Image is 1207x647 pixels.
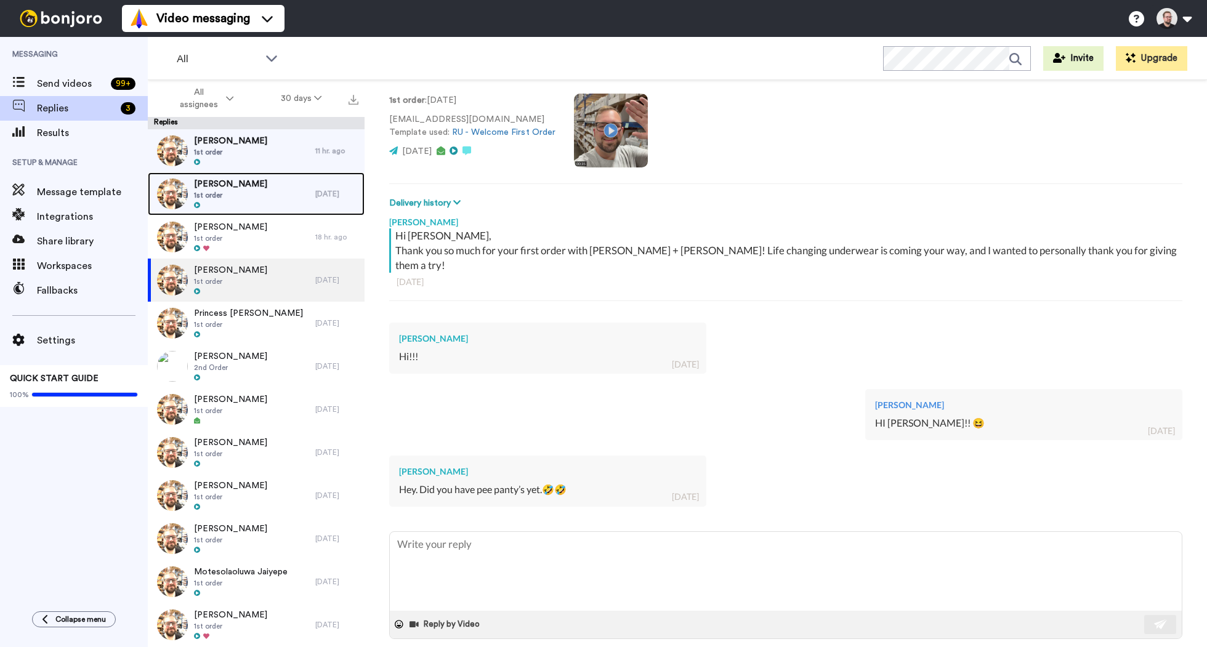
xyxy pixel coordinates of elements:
[389,96,425,105] strong: 1st order
[399,332,696,345] div: [PERSON_NAME]
[1148,425,1175,437] div: [DATE]
[194,147,267,157] span: 1st order
[315,146,358,156] div: 11 hr. ago
[148,388,365,431] a: [PERSON_NAME]1st order[DATE]
[875,399,1173,411] div: [PERSON_NAME]
[672,358,699,371] div: [DATE]
[55,614,106,624] span: Collapse menu
[315,232,358,242] div: 18 hr. ago
[148,345,365,388] a: [PERSON_NAME]2nd Order[DATE]
[408,615,483,633] button: Reply by Video
[157,523,188,554] img: efa524da-70a9-41f2-aa42-4cb2d5cfdec7-thumb.jpg
[37,101,116,116] span: Replies
[194,492,267,502] span: 1st order
[194,135,267,147] span: [PERSON_NAME]
[157,135,188,166] img: efa524da-70a9-41f2-aa42-4cb2d5cfdec7-thumb.jpg
[37,283,148,298] span: Fallbacks
[452,128,555,137] a: RU - Welcome First Order
[315,577,358,587] div: [DATE]
[37,259,148,273] span: Workspaces
[157,351,188,382] img: 8db93726-50d8-4d85-967b-90c4cb94ea46-thumb.jpg
[389,113,555,139] p: [EMAIL_ADDRESS][DOMAIN_NAME] Template used:
[156,10,250,27] span: Video messaging
[315,361,358,371] div: [DATE]
[157,222,188,252] img: efa524da-70a9-41f2-aa42-4cb2d5cfdec7-thumb.jpg
[257,87,345,110] button: 30 days
[315,189,358,199] div: [DATE]
[37,185,148,199] span: Message template
[111,78,135,90] div: 99 +
[157,394,188,425] img: efa524da-70a9-41f2-aa42-4cb2d5cfdec7-thumb.jpg
[174,86,224,111] span: All assignees
[349,95,358,105] img: export.svg
[194,221,267,233] span: [PERSON_NAME]
[148,603,365,646] a: [PERSON_NAME]1st order[DATE]
[37,76,106,91] span: Send videos
[1116,46,1187,71] button: Upgrade
[389,196,464,210] button: Delivery history
[157,437,188,468] img: efa524da-70a9-41f2-aa42-4cb2d5cfdec7-thumb.jpg
[157,308,188,339] img: efa524da-70a9-41f2-aa42-4cb2d5cfdec7-thumb.jpg
[32,611,116,627] button: Collapse menu
[157,566,188,597] img: efa524da-70a9-41f2-aa42-4cb2d5cfdec7-thumb.jpg
[315,275,358,285] div: [DATE]
[148,560,365,603] a: Motesolaoluwa Jaiyepe1st order[DATE]
[399,350,696,364] div: Hi!!!
[399,483,696,497] div: Hey. Did you have pee panty’s yet.🤣🤣
[1043,46,1104,71] button: Invite
[194,609,267,621] span: [PERSON_NAME]
[148,517,365,560] a: [PERSON_NAME]1st order[DATE]
[37,234,148,249] span: Share library
[194,578,288,588] span: 1st order
[315,620,358,630] div: [DATE]
[148,302,365,345] a: Princess [PERSON_NAME]1st order[DATE]
[194,535,267,545] span: 1st order
[148,474,365,517] a: [PERSON_NAME]1st order[DATE]
[157,265,188,295] img: efa524da-70a9-41f2-aa42-4cb2d5cfdec7-thumb.jpg
[194,449,267,459] span: 1st order
[150,81,257,116] button: All assignees
[194,276,267,286] span: 1st order
[1154,619,1168,629] img: send-white.svg
[315,448,358,457] div: [DATE]
[315,491,358,500] div: [DATE]
[194,480,267,492] span: [PERSON_NAME]
[148,259,365,302] a: [PERSON_NAME]1st order[DATE]
[315,404,358,414] div: [DATE]
[10,390,29,400] span: 100%
[121,102,135,115] div: 3
[194,621,267,631] span: 1st order
[194,350,267,363] span: [PERSON_NAME]
[194,393,267,406] span: [PERSON_NAME]
[37,126,148,140] span: Results
[389,210,1182,228] div: [PERSON_NAME]
[148,431,365,474] a: [PERSON_NAME]1st order[DATE]
[194,566,288,578] span: Motesolaoluwa Jaiyepe
[402,147,432,156] span: [DATE]
[148,129,365,172] a: [PERSON_NAME]1st order11 hr. ago
[194,307,303,319] span: Princess [PERSON_NAME]
[148,117,365,129] div: Replies
[37,333,148,348] span: Settings
[194,363,267,372] span: 2nd Order
[389,94,555,107] p: : [DATE]
[157,609,188,640] img: efa524da-70a9-41f2-aa42-4cb2d5cfdec7-thumb.jpg
[875,416,1173,430] div: HI [PERSON_NAME]!! 😆
[315,318,358,328] div: [DATE]
[194,523,267,535] span: [PERSON_NAME]
[194,406,267,416] span: 1st order
[399,465,696,478] div: [PERSON_NAME]
[15,10,107,27] img: bj-logo-header-white.svg
[395,228,1179,273] div: Hi [PERSON_NAME], Thank you so much for your first order with [PERSON_NAME] + [PERSON_NAME]! Life...
[194,178,267,190] span: [PERSON_NAME]
[315,534,358,544] div: [DATE]
[345,89,362,108] button: Export all results that match these filters now.
[157,179,188,209] img: efa524da-70a9-41f2-aa42-4cb2d5cfdec7-thumb.jpg
[397,276,1175,288] div: [DATE]
[148,215,365,259] a: [PERSON_NAME]1st order18 hr. ago
[194,264,267,276] span: [PERSON_NAME]
[10,374,99,383] span: QUICK START GUIDE
[194,190,267,200] span: 1st order
[194,319,303,329] span: 1st order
